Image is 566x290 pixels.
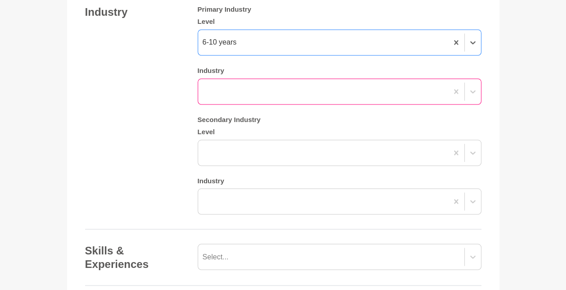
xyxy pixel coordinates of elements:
[85,244,180,271] h4: Skills & Experiences
[203,37,237,48] div: 6-10 years
[198,115,481,124] h5: Secondary Industry
[198,66,481,75] h5: Industry
[198,127,481,136] h5: Level
[198,177,481,185] h5: Industry
[85,5,180,19] h4: Industry
[198,18,481,26] h5: Level
[203,251,229,262] div: Select...
[198,5,481,14] h5: Primary Industry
